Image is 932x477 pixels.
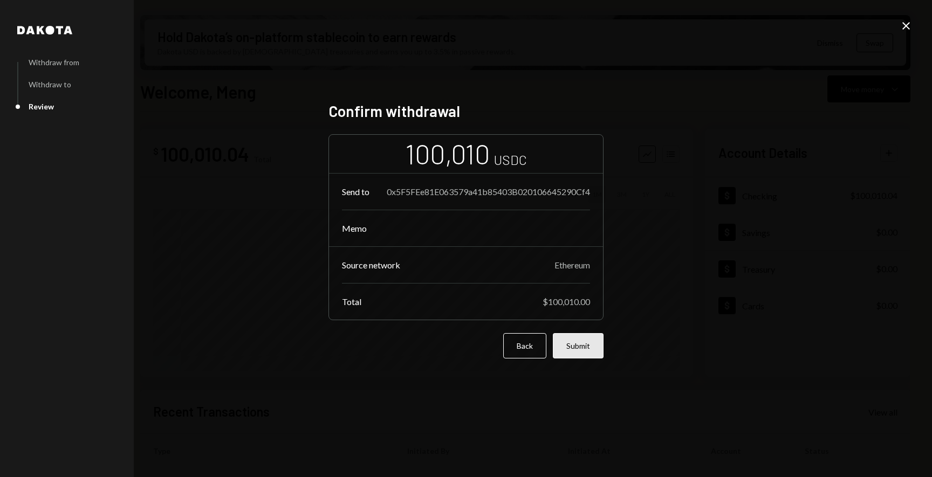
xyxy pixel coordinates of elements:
[342,260,400,270] div: Source network
[342,296,361,307] div: Total
[405,137,490,171] div: 100,010
[387,186,590,197] div: 0x5F5FEe81E063579a41b85403B020106645290Cf4
[494,151,527,169] div: USDC
[554,260,590,270] div: Ethereum
[342,186,369,197] div: Send to
[553,333,604,358] button: Submit
[29,80,71,89] div: Withdraw to
[328,101,604,122] h2: Confirm withdrawal
[342,223,367,233] div: Memo
[503,333,546,358] button: Back
[29,102,54,111] div: Review
[543,296,590,307] div: $100,010.00
[29,58,79,67] div: Withdraw from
